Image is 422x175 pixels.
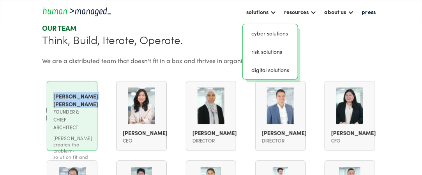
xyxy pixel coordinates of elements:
div: solutions [242,5,280,18]
div: Our team [42,23,380,33]
a: home [42,6,112,17]
div: We are a distributed team that doesn't fit in a box and thrives in organized chaos. [42,56,380,65]
a: press [358,5,380,18]
div: Director [262,137,299,145]
div: about us [324,7,346,16]
div: resources [284,7,309,16]
div: [PERSON_NAME] [PERSON_NAME] [53,92,91,108]
div: CFO [331,137,369,145]
a: digital solutions [246,64,295,76]
a: risk solutions [246,46,295,58]
div: CEO [123,137,160,145]
div: [PERSON_NAME] [331,129,369,137]
div: [PERSON_NAME] [192,129,230,137]
div: resources [280,5,320,18]
div: Think, Build, Iterate, Operate. [42,33,380,47]
div: director [192,137,230,145]
a: Cyber solutions [246,27,295,39]
div: [PERSON_NAME] [123,129,160,137]
div: Founder & Chief Architect [53,108,91,131]
div: about us [320,5,358,18]
div: [PERSON_NAME] [262,129,299,137]
div: solutions [246,7,268,16]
